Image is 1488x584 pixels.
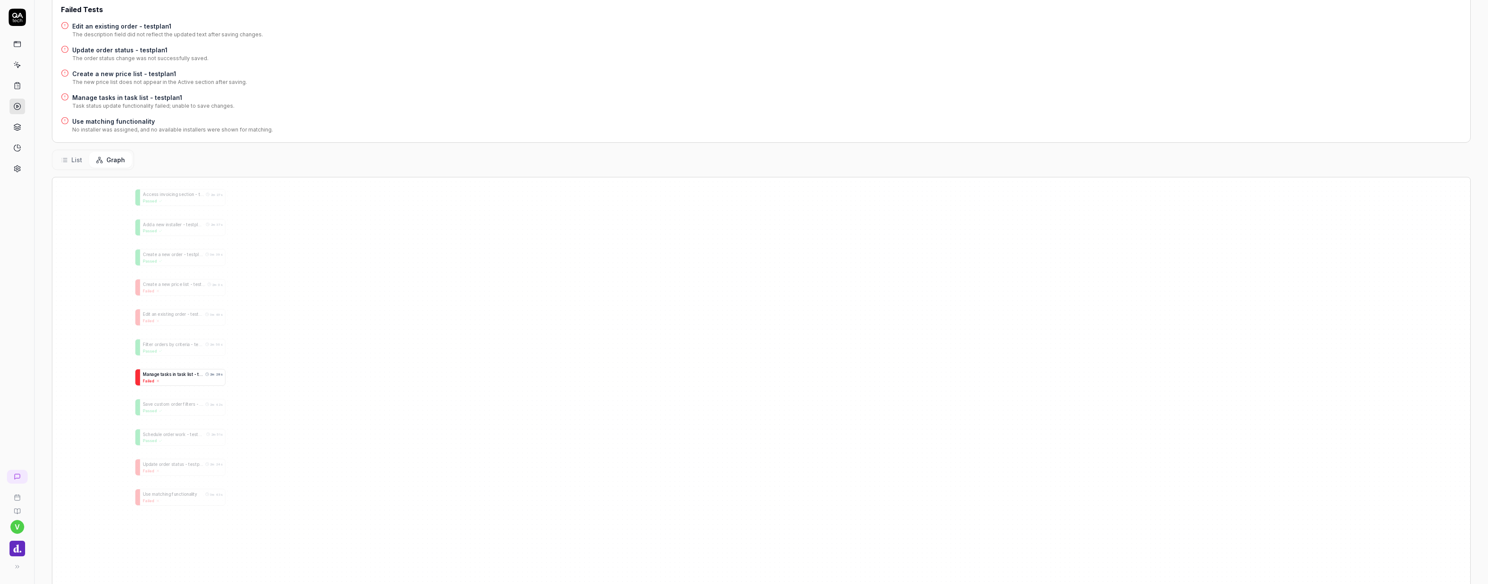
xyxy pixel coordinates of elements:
[171,252,174,257] span: o
[211,192,222,197] time: 2m 27s
[148,462,151,467] span: d
[211,432,222,437] time: 2m 51s
[72,22,263,31] a: Edit an existing order - testplan1
[164,372,167,377] span: s
[179,312,182,317] span: d
[143,462,146,467] span: U
[180,462,182,467] span: u
[169,372,171,377] span: s
[192,312,195,317] span: e
[143,342,145,347] span: F
[143,288,154,294] span: Failed
[72,117,273,126] a: Use matching functionality
[173,372,173,377] span: i
[184,312,186,317] span: r
[199,192,204,197] span: t
[161,192,163,197] span: n
[157,402,159,407] span: u
[195,312,197,317] span: s
[152,222,154,227] span: a
[158,432,159,437] span: l
[175,342,178,347] span: c
[176,282,176,287] span: i
[171,402,173,407] span: o
[161,222,164,227] span: w
[175,462,177,467] span: a
[158,282,160,287] span: a
[72,69,247,78] a: Create a new price list - testplan1
[163,402,166,407] span: o
[185,342,186,347] span: r
[202,222,204,227] span: 1
[184,282,185,287] span: i
[178,252,181,257] span: e
[153,282,154,287] span: t
[150,282,152,287] span: a
[192,462,195,467] span: s
[169,312,171,317] span: n
[146,342,147,347] span: l
[149,312,151,317] span: t
[143,378,154,384] span: Failed
[176,282,179,287] span: c
[135,369,225,385] a: Managetasksintasklist-tes2m 28sFailed
[174,282,176,287] span: r
[180,402,182,407] span: r
[156,192,158,197] span: s
[164,282,167,287] span: e
[145,402,148,407] span: a
[188,372,189,377] span: i
[135,399,225,415] a: Savecustomorderfilters-te2m 42sPassed
[190,282,192,287] span: -
[135,429,225,446] a: Scheduleorderwork-testplan2m 51sPassed
[187,282,189,287] span: t
[162,252,164,257] span: n
[177,312,179,317] span: r
[198,282,200,287] span: s
[54,152,89,168] button: List
[183,372,186,377] span: k
[143,402,145,407] span: S
[190,222,192,227] span: s
[187,342,189,347] span: a
[72,45,208,55] a: Update order status - testplan1
[7,470,28,484] a: New conversation
[192,372,193,377] span: t
[163,312,164,317] span: i
[181,252,183,257] span: r
[210,402,222,407] time: 2m 42s
[210,372,222,377] time: 2m 28s
[154,342,157,347] span: o
[161,342,164,347] span: e
[135,189,225,205] a: Accessinvoicingsection-tes2m 27sPassed
[190,462,192,467] span: e
[179,432,181,437] span: o
[72,93,234,102] a: Manage tasks in task list - testplan1
[181,432,183,437] span: r
[194,342,196,347] span: t
[147,342,149,347] span: t
[189,372,191,377] span: s
[187,372,188,377] span: l
[193,282,195,287] span: t
[164,342,166,347] span: r
[186,342,187,347] span: i
[152,312,154,317] span: a
[180,342,182,347] span: t
[192,432,194,437] span: e
[184,192,186,197] span: c
[190,432,192,437] span: t
[143,468,154,474] span: Failed
[192,222,194,227] span: t
[210,462,222,467] time: 2m 24s
[191,402,193,407] span: r
[166,222,167,227] span: i
[187,252,189,257] span: t
[187,402,189,407] span: t
[143,192,146,197] span: A
[148,432,150,437] span: h
[157,342,159,347] span: r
